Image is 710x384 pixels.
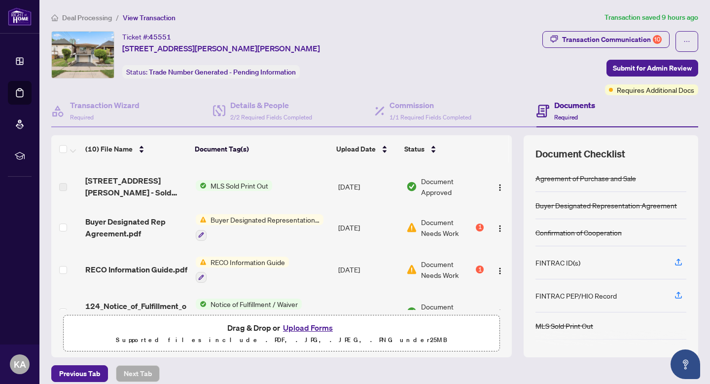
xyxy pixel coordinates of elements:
li: / [116,12,119,23]
img: Logo [496,309,504,317]
span: 1/1 Required Fields Completed [390,114,471,121]
div: 10 [653,35,662,44]
img: Status Icon [196,257,207,268]
span: Required [70,114,94,121]
span: 2/2 Required Fields Completed [230,114,312,121]
span: RECO Information Guide [207,257,289,268]
span: home [51,14,58,21]
div: Agreement of Purchase and Sale [535,173,636,184]
span: Submit for Admin Review [613,60,692,76]
button: Upload Forms [280,321,336,334]
img: Logo [496,267,504,275]
img: Logo [496,184,504,192]
span: RECO Information Guide.pdf [85,264,187,275]
span: Status [404,144,425,154]
td: [DATE] [334,249,402,291]
button: Status IconNotice of Fulfillment / Waiver [196,299,302,325]
span: View Transaction [123,13,176,22]
p: Supported files include .PDF, .JPG, .JPEG, .PNG under 25 MB [70,334,494,346]
img: Document Status [406,307,417,317]
span: [STREET_ADDRESS][PERSON_NAME] - Sold MLS listing.pdf [85,175,188,198]
span: (10) File Name [85,144,133,154]
img: Status Icon [196,180,207,191]
h4: Documents [554,99,595,111]
span: Document Approved [421,301,484,323]
span: Drag & Drop or [227,321,336,334]
span: 45551 [149,33,171,41]
img: Status Icon [196,214,207,225]
span: Deal Processing [62,13,112,22]
button: Status IconBuyer Designated Representation Agreement [196,214,323,241]
span: [STREET_ADDRESS][PERSON_NAME][PERSON_NAME] [122,42,320,54]
img: Document Status [406,181,417,192]
th: Document Tag(s) [191,135,332,163]
span: ellipsis [683,38,690,45]
div: Status: [122,65,300,78]
div: 1 [476,224,484,231]
div: Transaction Communication [562,32,662,47]
span: Previous Tab [59,366,100,382]
span: KA [14,357,26,371]
div: FINTRAC ID(s) [535,257,580,268]
div: MLS Sold Print Out [535,320,593,331]
span: Trade Number Generated - Pending Information [149,68,296,77]
span: Buyer Designated Representation Agreement [207,214,323,225]
img: Status Icon [196,299,207,309]
button: Status IconMLS Sold Print Out [196,180,272,191]
div: 1 [476,266,484,273]
span: Upload Date [336,144,376,154]
td: [DATE] [334,206,402,249]
span: Drag & Drop orUpload FormsSupported files include .PDF, .JPG, .JPEG, .PNG under25MB [64,315,499,352]
div: Buyer Designated Representation Agreement [535,200,677,211]
span: Required [554,114,578,121]
h4: Transaction Wizard [70,99,140,111]
button: Transaction Communication10 [542,31,670,48]
img: logo [8,7,32,26]
span: Document Needs Work [421,217,474,238]
div: FINTRAC PEP/HIO Record [535,290,617,301]
button: Status IconRECO Information Guide [196,257,289,283]
button: Logo [492,304,508,320]
button: Logo [492,179,508,194]
td: [DATE] [334,167,402,206]
div: Ticket #: [122,31,171,42]
span: Document Checklist [535,147,625,161]
th: Upload Date [332,135,400,163]
button: Logo [492,262,508,277]
span: 124_Notice_of_Fulfillment_of_Conditions_-_Agreement_of_Purchase_and_Sale_-_A_-_PropTx-[PERSON_NAM... [85,300,188,324]
h4: Details & People [230,99,312,111]
span: Document Approved [421,176,484,197]
img: Document Status [406,222,417,233]
button: Previous Tab [51,365,108,382]
article: Transaction saved 9 hours ago [604,12,698,23]
img: Document Status [406,264,417,275]
th: Status [400,135,485,163]
button: Logo [492,220,508,235]
span: Document Needs Work [421,259,474,280]
img: Logo [496,225,504,232]
img: IMG-X12250511_1.jpg [52,32,114,78]
span: Requires Additional Docs [617,84,694,95]
div: Confirmation of Cooperation [535,227,622,238]
td: [DATE] [334,291,402,333]
h4: Commission [390,99,471,111]
button: Submit for Admin Review [606,60,698,77]
th: (10) File Name [81,135,191,163]
button: Open asap [671,349,700,379]
button: Next Tab [116,365,160,382]
span: MLS Sold Print Out [207,180,272,191]
span: Buyer Designated Rep Agreement.pdf [85,216,188,239]
span: Notice of Fulfillment / Waiver [207,299,302,309]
